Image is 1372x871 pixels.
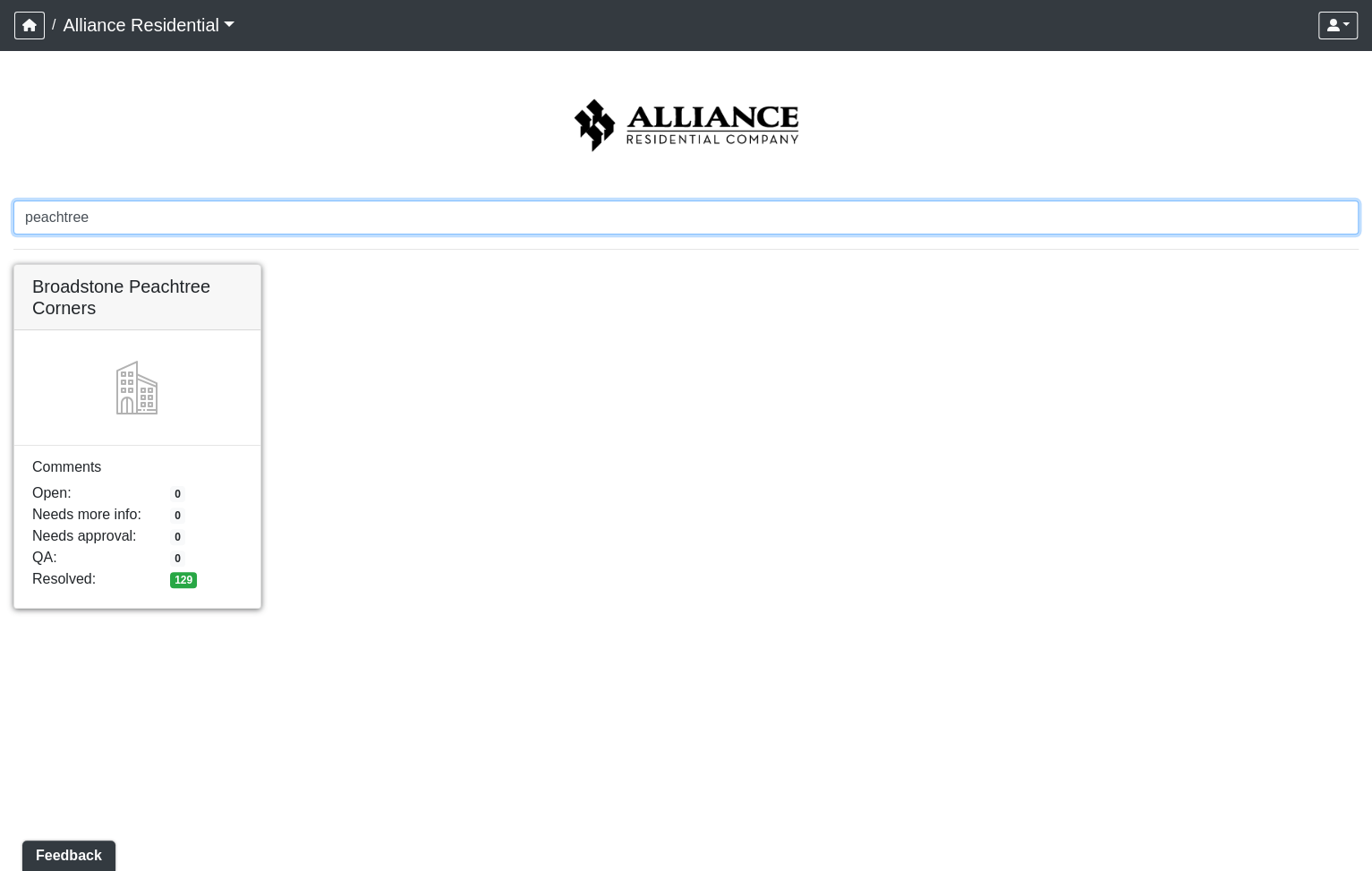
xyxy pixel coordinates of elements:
[13,98,1359,152] img: logo
[63,7,234,43] a: Alliance Residential
[13,835,119,871] iframe: Ybug feedback widget
[45,7,63,43] span: /
[13,201,1359,235] input: Search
